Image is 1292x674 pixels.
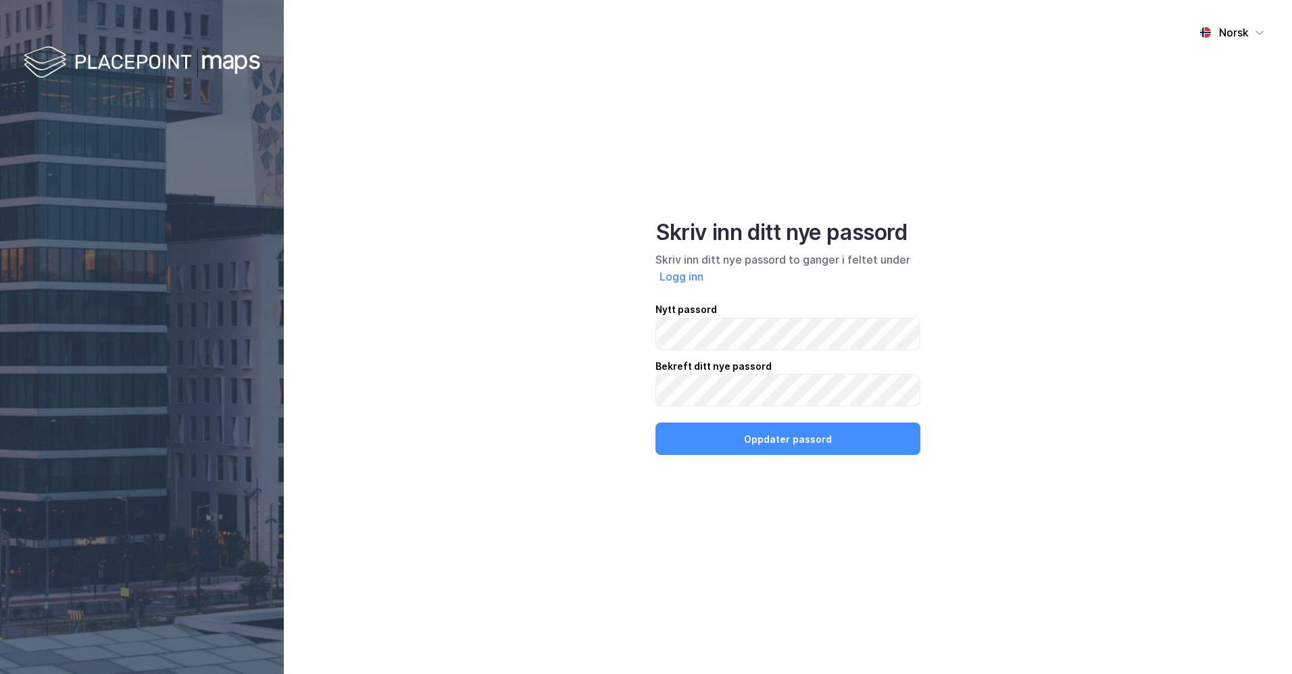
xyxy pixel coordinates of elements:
div: Skriv inn ditt nye passord to ganger i feltet under [655,251,920,285]
div: Skriv inn ditt nye passord [655,219,920,246]
div: Bekreft ditt nye passord [655,358,920,375]
button: Logg inn [655,268,707,285]
button: Oppdater passord [655,423,920,455]
img: logo-white.f07954bde2210d2a523dddb988cd2aa7.svg [24,43,260,83]
div: Norsk [1219,24,1249,41]
div: Nytt passord [655,302,920,318]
